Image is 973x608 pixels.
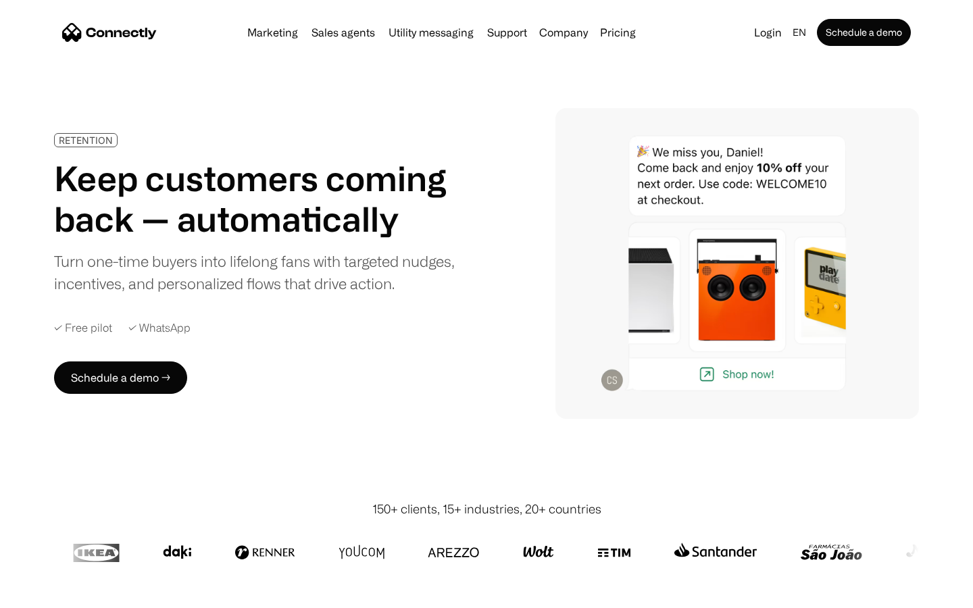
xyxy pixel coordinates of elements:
[372,500,601,518] div: 150+ clients, 15+ industries, 20+ countries
[62,22,157,43] a: home
[306,27,380,38] a: Sales agents
[242,27,303,38] a: Marketing
[535,23,592,42] div: Company
[817,19,911,46] a: Schedule a demo
[54,361,187,394] a: Schedule a demo →
[383,27,479,38] a: Utility messaging
[749,23,787,42] a: Login
[595,27,641,38] a: Pricing
[54,322,112,334] div: ✓ Free pilot
[14,583,81,603] aside: Language selected: English
[27,584,81,603] ul: Language list
[787,23,814,42] div: en
[128,322,191,334] div: ✓ WhatsApp
[539,23,588,42] div: Company
[54,250,465,295] div: Turn one-time buyers into lifelong fans with targeted nudges, incentives, and personalized flows ...
[482,27,532,38] a: Support
[793,23,806,42] div: en
[54,158,465,239] h1: Keep customers coming back — automatically
[59,135,113,145] div: RETENTION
